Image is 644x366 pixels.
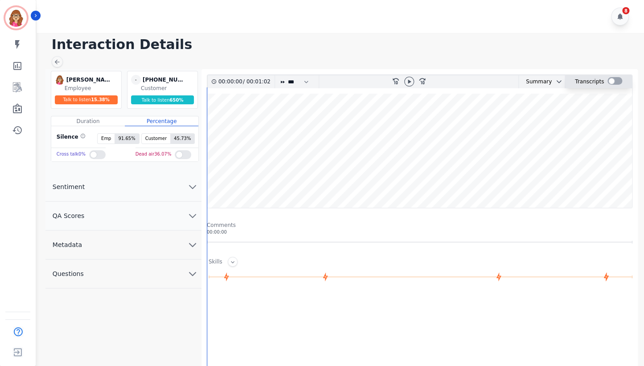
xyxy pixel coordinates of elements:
div: Employee [65,85,119,92]
div: [PHONE_NUMBER] [143,75,187,85]
span: Metadata [45,240,89,249]
div: Talk to listen [55,95,118,104]
svg: chevron down [555,78,562,85]
div: Cross talk 0 % [57,148,86,161]
span: - [131,75,141,85]
span: 45.73 % [170,134,194,144]
span: Emp [98,134,115,144]
span: 91.65 % [115,134,139,144]
button: Metadata chevron down [45,230,201,259]
div: / [218,75,273,88]
span: Customer [142,134,171,144]
div: Silence [55,133,86,144]
div: Skills [209,258,222,267]
img: Bordered avatar [5,7,27,29]
span: 650 % [169,98,183,103]
div: Dead air 36.07 % [135,148,172,161]
button: QA Scores chevron down [45,202,201,230]
button: Questions chevron down [45,259,201,288]
svg: chevron down [187,268,198,279]
span: Sentiment [45,182,92,191]
div: Summary [519,75,552,88]
button: Sentiment chevron down [45,173,201,202]
div: Percentage [125,116,198,126]
div: [PERSON_NAME] [66,75,111,85]
div: 8 [622,7,629,14]
div: 00:00:00 [207,229,632,235]
div: Duration [51,116,125,126]
svg: chevron down [187,181,198,192]
h1: Interaction Details [52,37,635,53]
span: 15.38 % [91,97,110,102]
div: Transcripts [575,75,604,88]
svg: chevron down [187,210,198,221]
div: Customer [141,85,196,92]
span: QA Scores [45,211,92,220]
div: 00:01:02 [245,75,269,88]
svg: chevron down [187,239,198,250]
span: Questions [45,269,91,278]
div: Comments [207,222,632,229]
div: 00:00:00 [218,75,243,88]
div: Talk to listen [131,95,194,104]
button: chevron down [552,78,562,85]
